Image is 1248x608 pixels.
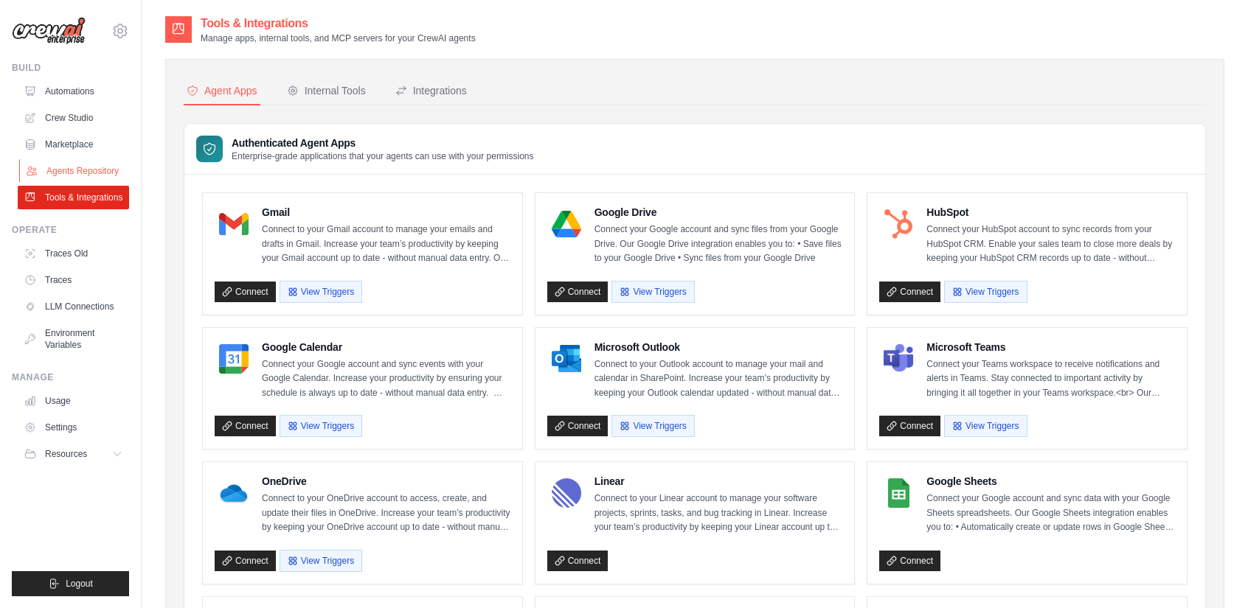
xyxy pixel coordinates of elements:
img: HubSpot Logo [884,209,913,239]
h4: Linear [594,474,843,489]
img: Google Drive Logo [552,209,581,239]
p: Connect your Google account and sync events with your Google Calendar. Increase your productivity... [262,357,510,401]
p: Connect your Google account and sync data with your Google Sheets spreadsheets. Our Google Sheets... [926,492,1175,535]
h4: Microsoft Outlook [594,340,843,354]
button: View Triggers [611,281,694,303]
a: Connect [547,282,609,302]
img: Logo [12,17,86,45]
h4: HubSpot [926,205,1175,220]
button: View Triggers [280,281,362,303]
a: Connect [215,282,276,302]
p: Connect to your Gmail account to manage your emails and drafts in Gmail. Increase your team’s pro... [262,223,510,266]
button: Agent Apps [184,77,260,105]
div: Manage [12,371,129,383]
img: Microsoft Outlook Logo [552,344,581,374]
h4: Google Drive [594,205,843,220]
a: Usage [18,389,129,413]
img: Google Sheets Logo [884,478,913,508]
a: Connect [215,416,276,436]
button: Logout [12,571,129,596]
img: Gmail Logo [219,209,249,239]
a: Connect [547,416,609,436]
a: Tools & Integrations [18,186,129,209]
span: Logout [66,578,93,590]
button: View Triggers [944,415,1027,437]
div: Internal Tools [287,83,366,98]
button: Integrations [392,77,470,105]
a: Connect [879,416,940,436]
h4: Gmail [262,205,510,220]
a: Environment Variables [18,321,129,357]
span: Resources [45,448,87,460]
img: Microsoft Teams Logo [884,344,913,374]
a: Connect [879,282,940,302]
button: View Triggers [280,550,362,572]
h3: Authenticated Agent Apps [232,136,534,150]
a: Automations [18,80,129,103]
p: Connect to your OneDrive account to access, create, and update their files in OneDrive. Increase ... [262,492,510,535]
h4: Microsoft Teams [926,340,1175,354]
img: Linear Logo [552,478,581,508]
a: Connect [547,551,609,571]
div: Agent Apps [187,83,257,98]
p: Connect your Google account and sync files from your Google Drive. Our Google Drive integration e... [594,223,843,266]
h2: Tools & Integrations [201,15,476,32]
button: View Triggers [280,415,362,437]
button: Internal Tools [284,77,369,105]
a: Crew Studio [18,106,129,130]
button: Resources [18,442,129,466]
img: Google Calendar Logo [219,344,249,374]
img: OneDrive Logo [219,478,249,508]
h4: OneDrive [262,474,510,489]
a: Traces Old [18,242,129,265]
p: Connect your Teams workspace to receive notifications and alerts in Teams. Stay connected to impo... [926,357,1175,401]
a: Marketplace [18,133,129,156]
div: Build [12,62,129,74]
button: View Triggers [611,415,694,437]
h4: Google Calendar [262,340,510,354]
div: Integrations [395,83,467,98]
button: View Triggers [944,281,1027,303]
a: Connect [879,551,940,571]
p: Enterprise-grade applications that your agents can use with your permissions [232,150,534,162]
a: Settings [18,416,129,439]
p: Manage apps, internal tools, and MCP servers for your CrewAI agents [201,32,476,44]
a: LLM Connections [18,295,129,318]
p: Connect to your Outlook account to manage your mail and calendar in SharePoint. Increase your tea... [594,357,843,401]
p: Connect your HubSpot account to sync records from your HubSpot CRM. Enable your sales team to clo... [926,223,1175,266]
h4: Google Sheets [926,474,1175,489]
div: Operate [12,224,129,236]
a: Connect [215,551,276,571]
p: Connect to your Linear account to manage your software projects, sprints, tasks, and bug tracking... [594,492,843,535]
a: Traces [18,268,129,292]
a: Agents Repository [19,159,131,183]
